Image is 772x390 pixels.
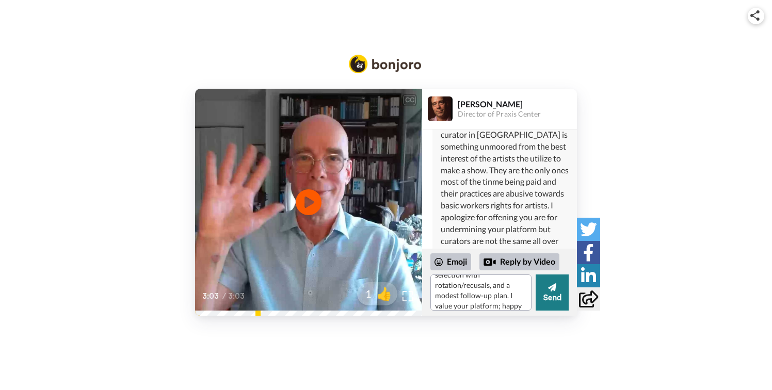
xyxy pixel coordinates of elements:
div: Reply by Video [484,256,496,268]
div: Director of Praxis Center [458,110,576,119]
button: 1👍 [357,282,397,305]
img: ic_share.svg [750,10,760,21]
div: Reply by Video [479,253,559,271]
button: Send [536,274,569,311]
img: Bonjoro Logo [349,55,421,73]
div: CC [403,95,416,105]
span: 3:03 [202,290,220,302]
img: Profile Image [428,96,453,121]
span: 3:03 [228,290,246,302]
textarea: Hey [PERSON_NAME]—sorry my remarks landed as a swipe at curators. I was trying to describe a stru... [430,274,532,311]
span: 1 [357,286,372,301]
div: [PERSON_NAME] [458,99,576,109]
div: Emoji [430,253,471,270]
span: / [222,290,226,302]
span: 👍 [372,285,397,302]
